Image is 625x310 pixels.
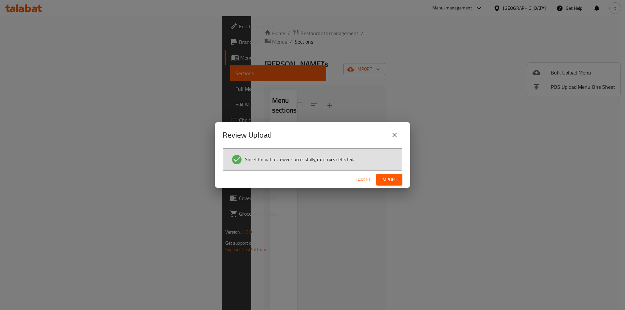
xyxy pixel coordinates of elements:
[387,127,402,143] button: close
[382,176,397,184] span: Import
[353,174,374,186] button: Cancel
[223,130,272,140] h2: Review Upload
[376,174,402,186] button: Import
[245,156,354,163] span: Sheet format reviewed successfully, no errors detected.
[355,176,371,184] span: Cancel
